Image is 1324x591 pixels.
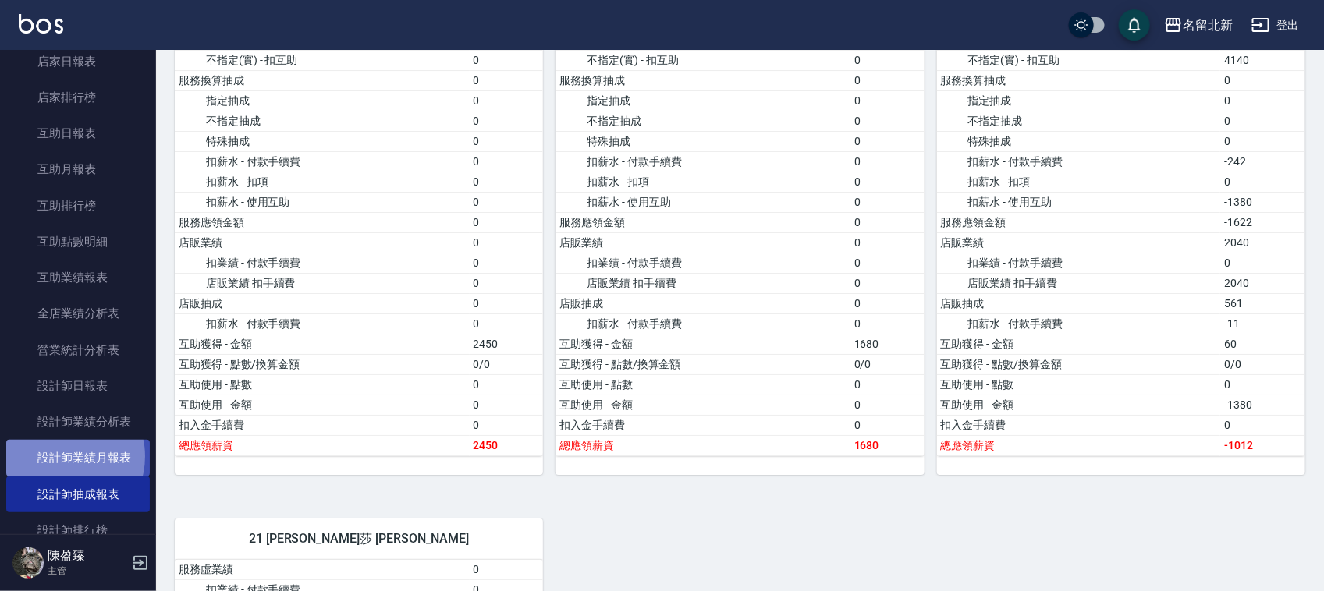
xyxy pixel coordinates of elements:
a: 互助點數明細 [6,224,150,260]
td: 特殊抽成 [175,131,470,151]
td: 互助獲得 - 金額 [175,334,470,354]
td: 不指定(實) - 扣互助 [556,50,850,70]
a: 全店業績分析表 [6,295,150,331]
td: 指定抽成 [556,90,850,111]
td: 0 [470,560,544,580]
td: 0 [470,212,544,232]
td: 總應領薪資 [556,435,850,455]
td: 0 [470,232,544,253]
td: 扣薪水 - 付款手續費 [556,313,850,334]
td: 0 [850,212,925,232]
div: 名留北新 [1183,16,1233,35]
td: 2040 [1220,232,1305,253]
td: -11 [1220,313,1305,334]
td: 扣薪水 - 使用互助 [937,192,1221,212]
td: 扣業績 - 付款手續費 [556,253,850,273]
td: 扣入金手續費 [937,415,1221,435]
td: 0 [850,293,925,313]
td: 不指定抽成 [175,111,470,131]
td: 0 [1220,253,1305,273]
td: 0 [470,415,544,435]
a: 營業統計分析表 [6,332,150,368]
td: 0 [470,90,544,111]
td: 特殊抽成 [937,131,1221,151]
a: 設計師業績分析表 [6,404,150,440]
a: 互助業績報表 [6,260,150,295]
td: 0 [1220,172,1305,192]
td: 互助獲得 - 點數/換算金額 [556,354,850,374]
td: 互助獲得 - 點數/換算金額 [175,354,470,374]
td: 店販業績 [175,232,470,253]
td: 扣入金手續費 [556,415,850,435]
td: 服務應領金額 [556,212,850,232]
td: 店販業績 扣手續費 [937,273,1221,293]
td: 總應領薪資 [937,435,1221,455]
td: 扣薪水 - 付款手續費 [556,151,850,172]
td: 互助使用 - 金額 [175,395,470,415]
td: 不指定(實) - 扣互助 [175,50,470,70]
td: 指定抽成 [937,90,1221,111]
td: 0/0 [850,354,925,374]
td: -1380 [1220,395,1305,415]
td: 0 [850,151,925,172]
td: 特殊抽成 [556,131,850,151]
button: 登出 [1245,11,1305,40]
td: 店販抽成 [556,293,850,313]
td: 服務應領金額 [175,212,470,232]
td: 1680 [850,435,925,455]
td: 0 [470,313,544,334]
td: 0 [470,172,544,192]
td: 扣薪水 - 扣項 [556,172,850,192]
td: 561 [1220,293,1305,313]
td: 0 [470,273,544,293]
td: 店販業績 [556,232,850,253]
td: 0 [470,50,544,70]
td: 0 [1220,131,1305,151]
td: 0 [470,192,544,212]
td: 0 [850,415,925,435]
p: 主管 [48,564,127,578]
td: 扣入金手續費 [175,415,470,435]
td: 互助使用 - 點數 [175,374,470,395]
td: 0 [850,172,925,192]
a: 互助排行榜 [6,188,150,224]
td: 互助使用 - 金額 [937,395,1221,415]
td: 店販業績 [937,232,1221,253]
a: 設計師業績月報表 [6,440,150,476]
img: Logo [19,14,63,34]
a: 互助日報表 [6,115,150,151]
td: 0 [470,293,544,313]
td: 不指定抽成 [937,111,1221,131]
td: 總應領薪資 [175,435,470,455]
h5: 陳盈臻 [48,548,127,564]
td: 服務應領金額 [937,212,1221,232]
td: 服務虛業績 [175,560,470,580]
td: 扣業績 - 付款手續費 [937,253,1221,273]
td: 0 [850,90,925,111]
a: 設計師抽成報表 [6,476,150,512]
td: 扣薪水 - 使用互助 [556,192,850,212]
td: 扣薪水 - 付款手續費 [937,151,1221,172]
td: 0 [470,151,544,172]
td: 店販業績 扣手續費 [175,273,470,293]
td: 互助使用 - 金額 [556,395,850,415]
td: 互助獲得 - 點數/換算金額 [937,354,1221,374]
td: 4140 [1220,50,1305,70]
td: 0 [850,374,925,395]
td: 扣薪水 - 扣項 [175,172,470,192]
a: 設計師日報表 [6,368,150,404]
td: 0 [470,253,544,273]
td: 互助使用 - 點數 [556,374,850,395]
a: 店家日報表 [6,44,150,80]
td: 0 [1220,374,1305,395]
td: 指定抽成 [175,90,470,111]
td: 扣業績 - 付款手續費 [175,253,470,273]
td: 服務換算抽成 [175,70,470,90]
td: 0 [850,273,925,293]
td: 扣薪水 - 付款手續費 [175,151,470,172]
td: 0 [850,70,925,90]
td: -1012 [1220,435,1305,455]
button: 名留北新 [1158,9,1239,41]
td: 互助獲得 - 金額 [937,334,1221,354]
td: -1380 [1220,192,1305,212]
